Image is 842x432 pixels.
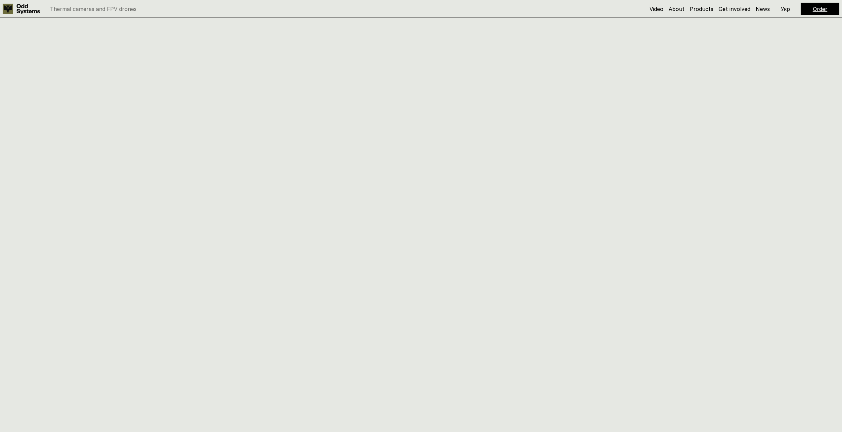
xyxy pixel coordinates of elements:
a: Products [690,6,713,12]
p: Thermal cameras and FPV drones [50,6,137,12]
a: Video [649,6,663,12]
a: About [669,6,685,12]
p: Укр [781,6,790,12]
iframe: HelpCrunch [710,192,835,425]
a: Order [813,6,827,12]
a: Get involved [719,6,750,12]
a: News [756,6,770,12]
